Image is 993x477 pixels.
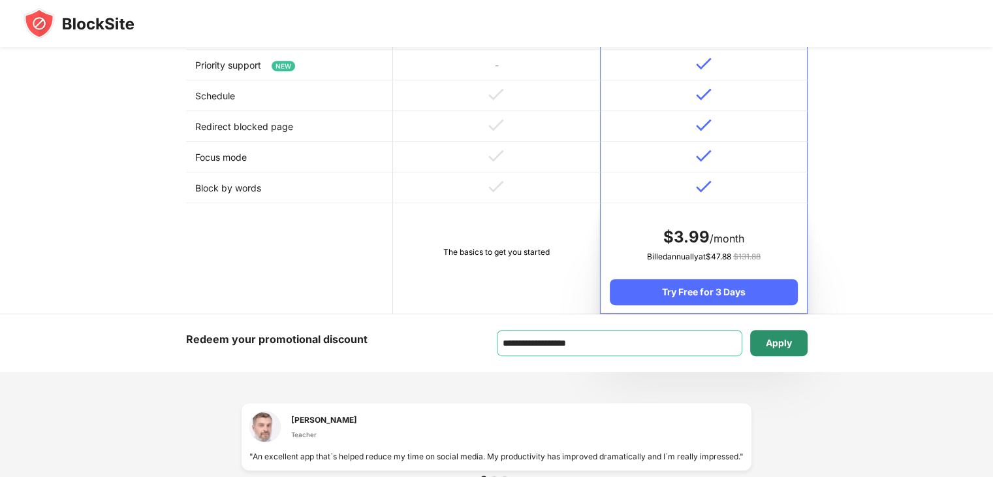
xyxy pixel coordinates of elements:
[291,414,357,426] div: [PERSON_NAME]
[488,180,504,193] img: v-grey.svg
[291,429,357,440] div: Teacher
[24,8,134,39] img: blocksite-icon-black.svg
[186,111,393,142] td: Redirect blocked page
[186,80,393,111] td: Schedule
[696,88,712,101] img: v-blue.svg
[488,119,504,131] img: v-grey.svg
[696,180,712,193] img: v-blue.svg
[249,450,744,463] div: "An excellent app that`s helped reduce my time on social media. My productivity has improved dram...
[402,246,591,259] div: The basics to get you started
[696,150,712,162] img: v-blue.svg
[610,227,797,248] div: /month
[186,173,393,203] td: Block by words
[186,50,393,80] td: Priority support
[393,50,600,80] td: -
[186,142,393,173] td: Focus mode
[696,58,712,70] img: v-blue.svg
[488,150,504,162] img: v-grey.svg
[696,119,712,131] img: v-blue.svg
[733,252,761,261] span: $ 131.88
[186,330,368,349] div: Redeem your promotional discount
[663,227,710,246] span: $ 3.99
[272,61,295,71] span: NEW
[766,338,792,348] div: Apply
[249,411,281,442] img: testimonial-1.jpg
[610,279,797,305] div: Try Free for 3 Days
[610,250,797,263] div: Billed annually at $ 47.88
[488,88,504,101] img: v-grey.svg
